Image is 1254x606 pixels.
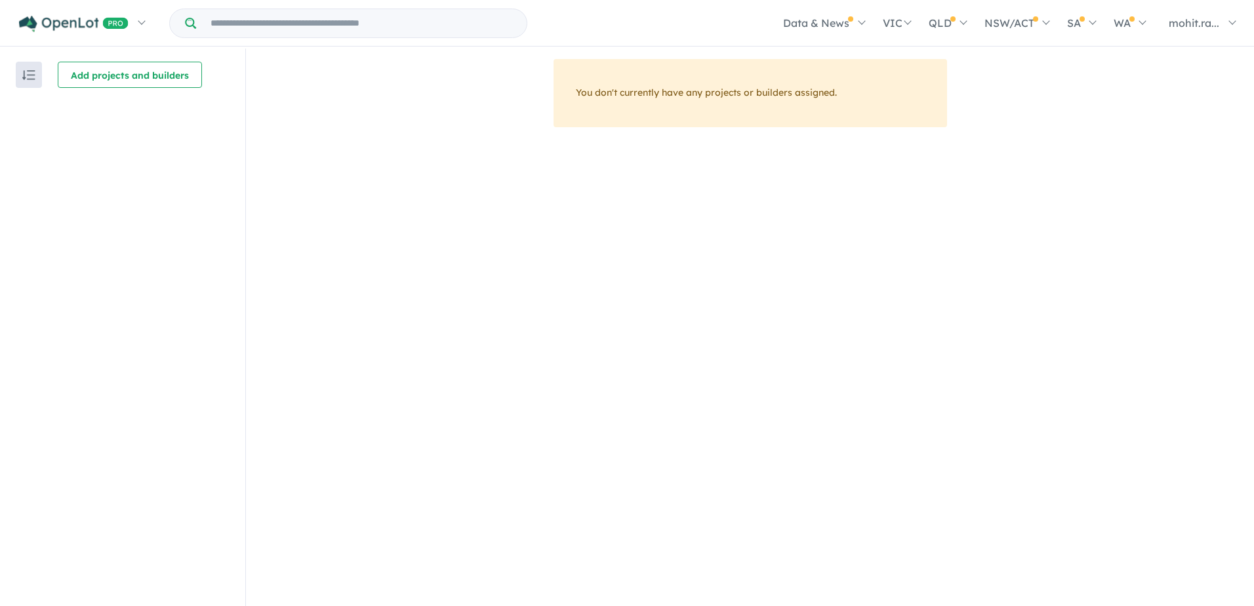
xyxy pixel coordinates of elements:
[58,62,202,88] button: Add projects and builders
[19,16,129,32] img: Openlot PRO Logo White
[199,9,524,37] input: Try estate name, suburb, builder or developer
[554,59,947,127] div: You don't currently have any projects or builders assigned.
[22,70,35,80] img: sort.svg
[1169,16,1219,30] span: mohit.ra...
